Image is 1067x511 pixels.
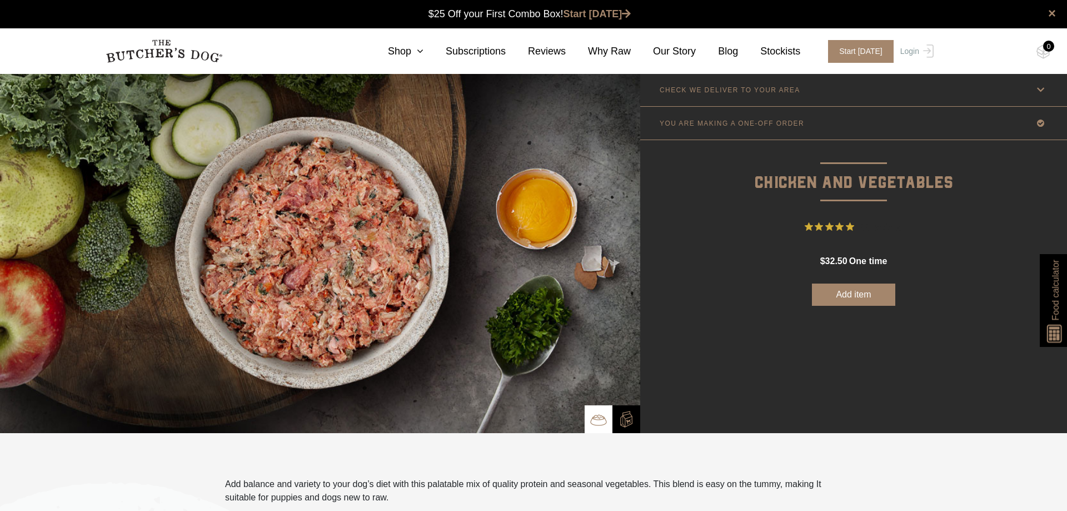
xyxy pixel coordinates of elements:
[640,140,1067,196] p: Chicken and Vegetables
[660,120,804,127] p: YOU ARE MAKING A ONE-OFF ORDER
[366,44,423,59] a: Shop
[506,44,566,59] a: Reviews
[812,284,895,306] button: Add item
[640,107,1067,140] a: YOU ARE MAKING A ONE-OFF ORDER
[820,256,825,266] span: $
[1043,41,1054,52] div: 0
[805,219,903,235] button: Rated 4.9 out of 5 stars from 22 reviews. Jump to reviews.
[423,44,506,59] a: Subscriptions
[898,40,934,63] a: Login
[696,44,738,59] a: Blog
[564,8,631,19] a: Start [DATE]
[566,44,631,59] a: Why Raw
[1048,7,1056,20] a: close
[1036,44,1050,59] img: TBD_Cart-Empty.png
[828,40,894,63] span: Start [DATE]
[817,40,898,63] a: Start [DATE]
[825,256,847,266] span: 32.50
[1049,260,1062,320] span: Food calculator
[859,219,903,235] span: 22 Reviews
[590,411,607,428] img: TBD_Bowl.png
[738,44,800,59] a: Stockists
[849,256,887,266] span: one time
[631,44,696,59] a: Our Story
[618,411,635,428] img: TBD_Build-A-Box-2.png
[660,86,800,94] p: CHECK WE DELIVER TO YOUR AREA
[640,73,1067,106] a: CHECK WE DELIVER TO YOUR AREA
[225,478,842,504] p: Add balance and variety to your dog’s diet with this palatable mix of quality protein and seasona...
